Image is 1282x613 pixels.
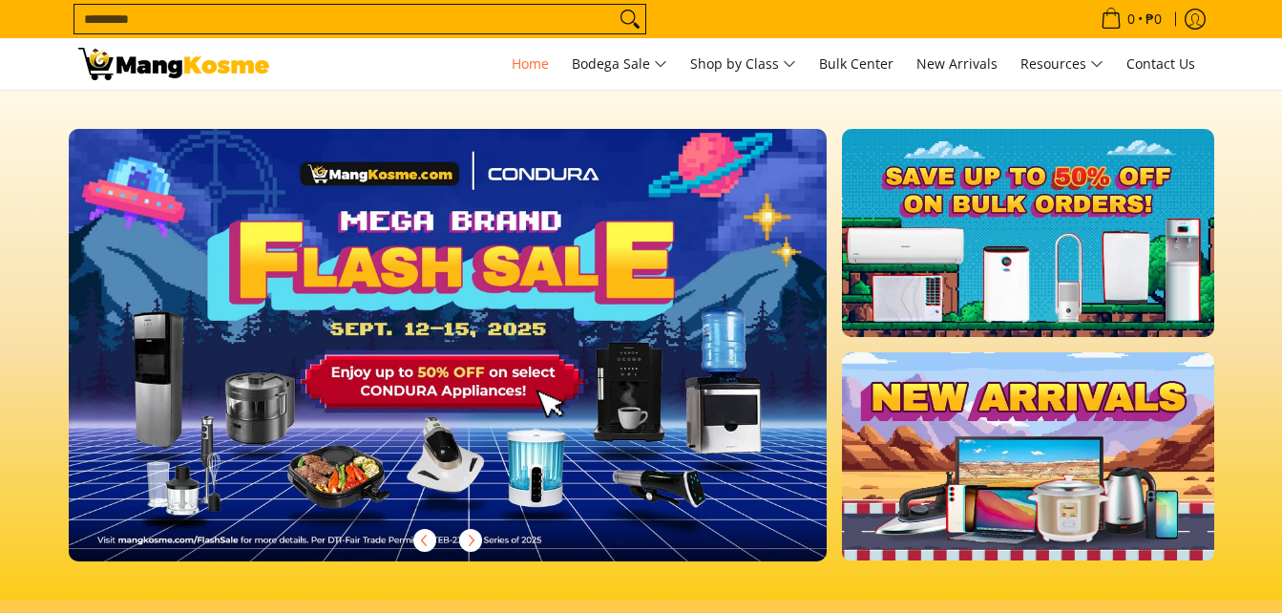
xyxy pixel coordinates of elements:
[502,38,558,90] a: Home
[1095,9,1167,30] span: •
[1011,38,1113,90] a: Resources
[1124,12,1138,26] span: 0
[907,38,1007,90] a: New Arrivals
[819,54,893,73] span: Bulk Center
[681,38,806,90] a: Shop by Class
[512,54,549,73] span: Home
[562,38,677,90] a: Bodega Sale
[78,48,269,80] img: Mang Kosme: Your Home Appliances Warehouse Sale Partner!
[1020,53,1103,76] span: Resources
[572,53,667,76] span: Bodega Sale
[288,38,1205,90] nav: Main Menu
[450,519,492,561] button: Next
[1143,12,1165,26] span: ₱0
[1117,38,1205,90] a: Contact Us
[690,53,796,76] span: Shop by Class
[615,5,645,33] button: Search
[1126,54,1195,73] span: Contact Us
[69,129,828,561] img: Desktop homepage 29339654 2507 42fb b9ff a0650d39e9ed
[916,54,998,73] span: New Arrivals
[809,38,903,90] a: Bulk Center
[404,519,446,561] button: Previous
